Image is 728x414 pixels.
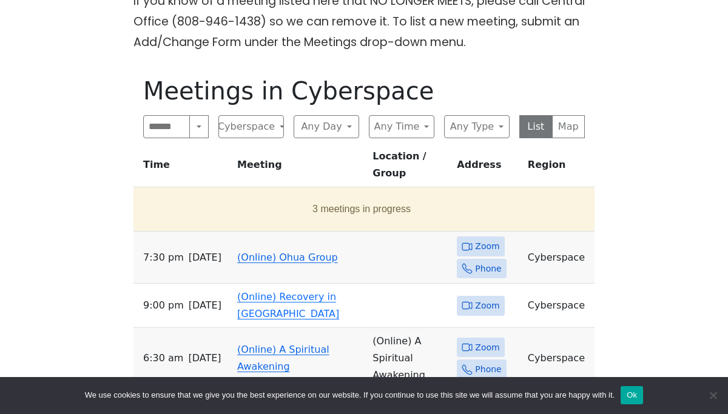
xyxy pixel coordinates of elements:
button: Any Type [444,115,510,138]
span: [DATE] [188,350,221,367]
td: Cyberspace [523,232,595,284]
th: Time [133,148,232,187]
span: Zoom [475,239,499,254]
button: Ok [621,386,643,404]
button: Any Time [369,115,434,138]
th: Region [523,148,595,187]
h1: Meetings in Cyberspace [143,76,585,105]
button: Map [552,115,585,138]
button: Any Day [294,115,359,138]
span: 6:30 AM [143,350,183,367]
button: Search [189,115,209,138]
td: Cyberspace [523,328,595,389]
input: Search [143,115,190,138]
th: Location / Group [368,148,452,187]
span: [DATE] [189,297,221,314]
span: Phone [475,261,501,276]
button: List [519,115,553,138]
a: (Online) A Spiritual Awakening [237,344,329,372]
span: We use cookies to ensure that we give you the best experience on our website. If you continue to ... [85,389,615,401]
span: Zoom [475,298,499,313]
span: [DATE] [189,249,221,266]
button: Cyberspace [218,115,284,138]
span: Phone [475,362,501,377]
button: 3 meetings in progress [138,192,585,226]
td: Cyberspace [523,284,595,328]
th: Meeting [232,148,368,187]
th: Address [452,148,523,187]
span: No [707,389,719,401]
span: 7:30 PM [143,249,184,266]
span: Zoom [475,340,499,355]
td: (Online) A Spiritual Awakening [368,328,452,389]
a: (Online) Ohua Group [237,252,338,263]
a: (Online) Recovery in [GEOGRAPHIC_DATA] [237,291,339,319]
span: 9:00 PM [143,297,184,314]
